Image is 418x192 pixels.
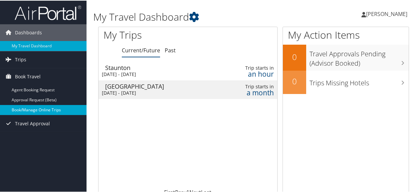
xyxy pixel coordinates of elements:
h1: My Action Items [283,27,409,41]
div: Trip starts in [235,64,274,70]
h1: My Travel Dashboard [93,9,307,23]
a: 0Trips Missing Hotels [283,70,409,93]
div: Trip starts in [235,83,274,89]
span: Trips [15,51,26,67]
div: [DATE] - [DATE] [102,89,211,95]
div: a month [235,89,274,95]
h2: 0 [283,75,306,86]
span: Dashboards [15,24,42,40]
div: Staunton [105,64,214,70]
span: [PERSON_NAME] [366,10,407,17]
a: 0Travel Approvals Pending (Advisor Booked) [283,44,409,70]
img: airportal-logo.png [15,4,81,20]
h2: 0 [283,51,306,62]
a: [PERSON_NAME] [361,3,414,23]
a: Current/Future [122,46,160,53]
div: an hour [235,70,274,76]
div: [GEOGRAPHIC_DATA] [105,83,214,89]
h1: My Trips [104,27,198,41]
h3: Travel Approvals Pending (Advisor Booked) [310,45,409,67]
div: [DATE] - [DATE] [102,71,211,77]
a: Past [165,46,176,53]
span: Travel Approval [15,115,50,131]
h3: Trips Missing Hotels [310,74,409,87]
span: Book Travel [15,68,41,84]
